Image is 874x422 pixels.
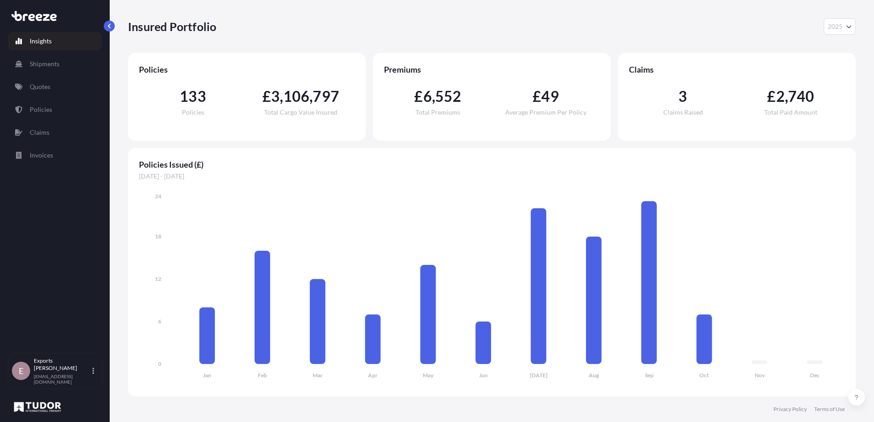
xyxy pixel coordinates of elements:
span: 6 [423,89,432,104]
tspan: 0 [158,360,161,367]
span: 133 [180,89,206,104]
a: Shipments [8,55,102,73]
span: £ [533,89,541,104]
span: 3 [271,89,280,104]
tspan: 18 [155,233,161,240]
a: Quotes [8,78,102,96]
tspan: 24 [155,193,161,200]
tspan: 6 [158,318,161,325]
a: Claims [8,123,102,142]
span: Policies [182,109,204,116]
span: [DATE] - [DATE] [139,172,845,181]
span: Average Premium Per Policy [505,109,586,116]
tspan: Dec [810,372,820,379]
tspan: Oct [699,372,709,379]
span: 106 [283,89,310,104]
span: Total Paid Amount [764,109,817,116]
tspan: [DATE] [530,372,548,379]
button: Year Selector [824,18,856,35]
span: Total Cargo Value Insured [264,109,337,116]
span: Claims [629,64,845,75]
span: , [432,89,435,104]
p: Insured Portfolio [128,19,216,34]
tspan: Apr [368,372,378,379]
p: Exports [PERSON_NAME] [34,357,91,372]
tspan: Sep [645,372,654,379]
span: 2 [776,89,785,104]
span: 2025 [828,22,842,31]
span: Total Premiums [416,109,460,116]
p: [EMAIL_ADDRESS][DOMAIN_NAME] [34,374,91,385]
span: E [19,366,23,375]
a: Privacy Policy [773,406,807,413]
a: Invoices [8,146,102,164]
span: 3 [678,89,687,104]
span: Policies [139,64,355,75]
p: Quotes [30,82,50,91]
span: 797 [313,89,339,104]
p: Insights [30,37,52,46]
tspan: Feb [258,372,267,379]
p: Shipments [30,59,59,69]
span: 740 [788,89,815,104]
span: , [785,89,788,104]
a: Policies [8,100,102,119]
p: Policies [30,105,52,114]
span: Claims Raised [663,109,703,116]
span: £ [414,89,423,104]
span: 552 [435,89,462,104]
tspan: Aug [589,372,599,379]
span: , [309,89,313,104]
tspan: Nov [755,372,765,379]
tspan: 12 [155,275,161,282]
tspan: Jan [203,372,211,379]
tspan: May [423,372,434,379]
span: Premiums [384,64,600,75]
tspan: Jun [479,372,488,379]
span: £ [767,89,776,104]
a: Terms of Use [814,406,845,413]
span: 49 [541,89,559,104]
span: Policies Issued (£) [139,159,845,170]
p: Claims [30,128,49,137]
span: , [280,89,283,104]
p: Invoices [30,151,53,160]
a: Insights [8,32,102,50]
tspan: Mar [313,372,323,379]
span: £ [262,89,271,104]
img: organization-logo [11,400,64,414]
